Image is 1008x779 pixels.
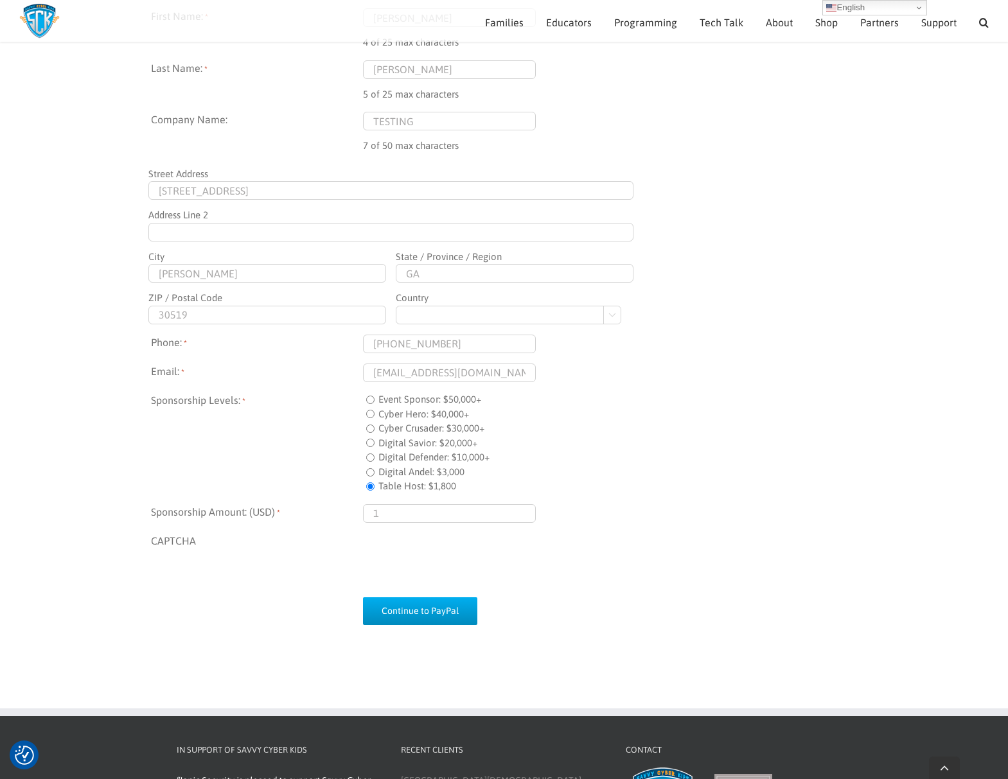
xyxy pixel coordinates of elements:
[860,17,899,28] span: Partners
[363,597,477,625] input: Continue to PayPal
[378,479,456,494] label: Table Host: $1,800
[614,17,677,28] span: Programming
[363,130,858,153] div: 7 of 50 max characters
[363,79,858,102] div: 5 of 25 max characters
[766,17,793,28] span: About
[151,392,363,408] legend: Sponsorship Levels:
[700,17,743,28] span: Tech Talk
[401,744,605,757] h4: Recent Clients
[363,533,558,583] iframe: reCAPTCHA
[378,392,481,407] label: Event Sponsor: $50,000+
[15,746,34,765] button: Consent Preferences
[378,450,490,465] label: Digital Defender: $10,000+
[396,247,633,265] label: State / Province / Region
[626,744,830,757] h4: Contact
[19,3,60,39] img: Savvy Cyber Kids Logo
[378,465,464,480] label: Digital Andel: $3,000
[396,288,633,306] label: Country
[378,436,477,451] label: Digital Savior: $20,000+
[546,17,592,28] span: Educators
[815,17,838,28] span: Shop
[148,288,386,306] label: ZIP / Postal Code
[148,205,633,223] label: Address Line 2
[151,533,363,583] label: CAPTCHA
[826,3,836,13] img: en
[151,363,363,382] label: Email:
[148,164,633,182] label: Street Address
[151,335,363,353] label: Phone:
[15,746,34,765] img: Revisit consent button
[378,421,484,436] label: Cyber Crusader: $30,000+
[921,17,957,28] span: Support
[378,407,469,422] label: Cyber Hero: $40,000+
[148,247,386,265] label: City
[151,60,363,102] label: Last Name:
[485,17,524,28] span: Families
[177,744,381,757] h4: In Support of Savvy Cyber Kids
[151,504,363,523] label: Sponsorship Amount: (USD)
[151,112,363,153] label: Company Name:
